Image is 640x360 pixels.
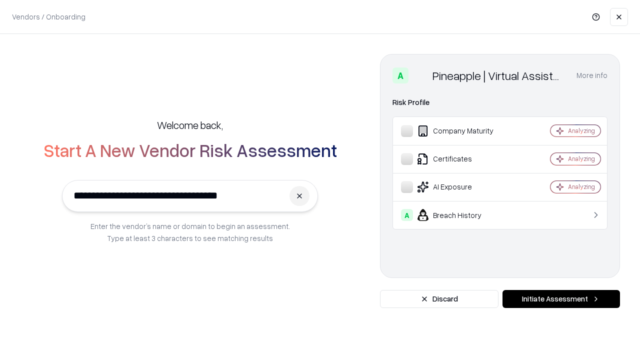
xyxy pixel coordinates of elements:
[392,96,607,108] div: Risk Profile
[432,67,564,83] div: Pineapple | Virtual Assistant Agency
[412,67,428,83] img: Pineapple | Virtual Assistant Agency
[157,118,223,132] h5: Welcome back,
[392,67,408,83] div: A
[401,153,520,165] div: Certificates
[401,181,520,193] div: AI Exposure
[568,182,595,191] div: Analyzing
[568,154,595,163] div: Analyzing
[401,125,520,137] div: Company Maturity
[401,209,520,221] div: Breach History
[502,290,620,308] button: Initiate Assessment
[380,290,498,308] button: Discard
[576,66,607,84] button: More info
[43,140,337,160] h2: Start A New Vendor Risk Assessment
[568,126,595,135] div: Analyzing
[90,220,290,244] p: Enter the vendor’s name or domain to begin an assessment. Type at least 3 characters to see match...
[12,11,85,22] p: Vendors / Onboarding
[401,209,413,221] div: A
